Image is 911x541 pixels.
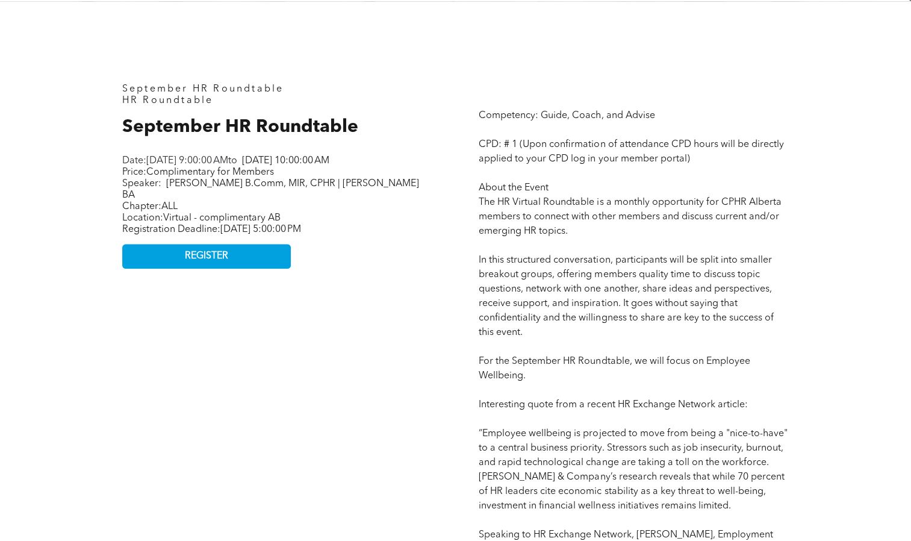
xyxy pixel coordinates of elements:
span: [PERSON_NAME] B.Comm, MIR, CPHR | [PERSON_NAME] BA [122,179,419,200]
span: Location: Registration Deadline: [122,213,301,234]
span: HR Roundtable [122,96,214,105]
span: September HR Roundtable [122,118,358,136]
a: REGISTER [122,244,291,269]
span: Date: to [122,156,237,166]
span: September HR Roundtable [122,84,284,94]
span: [DATE] 9:00:00 AM [146,156,228,166]
span: Complimentary for Members [146,167,274,177]
span: Virtual - complimentary AB [163,213,281,223]
span: REGISTER [185,251,228,262]
span: [DATE] 5:00:00 PM [220,225,301,234]
span: [DATE] 10:00:00 AM [242,156,329,166]
span: Chapter: [122,202,178,211]
span: Price: [122,167,274,177]
span: Speaker: [122,179,161,189]
span: ALL [161,202,178,211]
